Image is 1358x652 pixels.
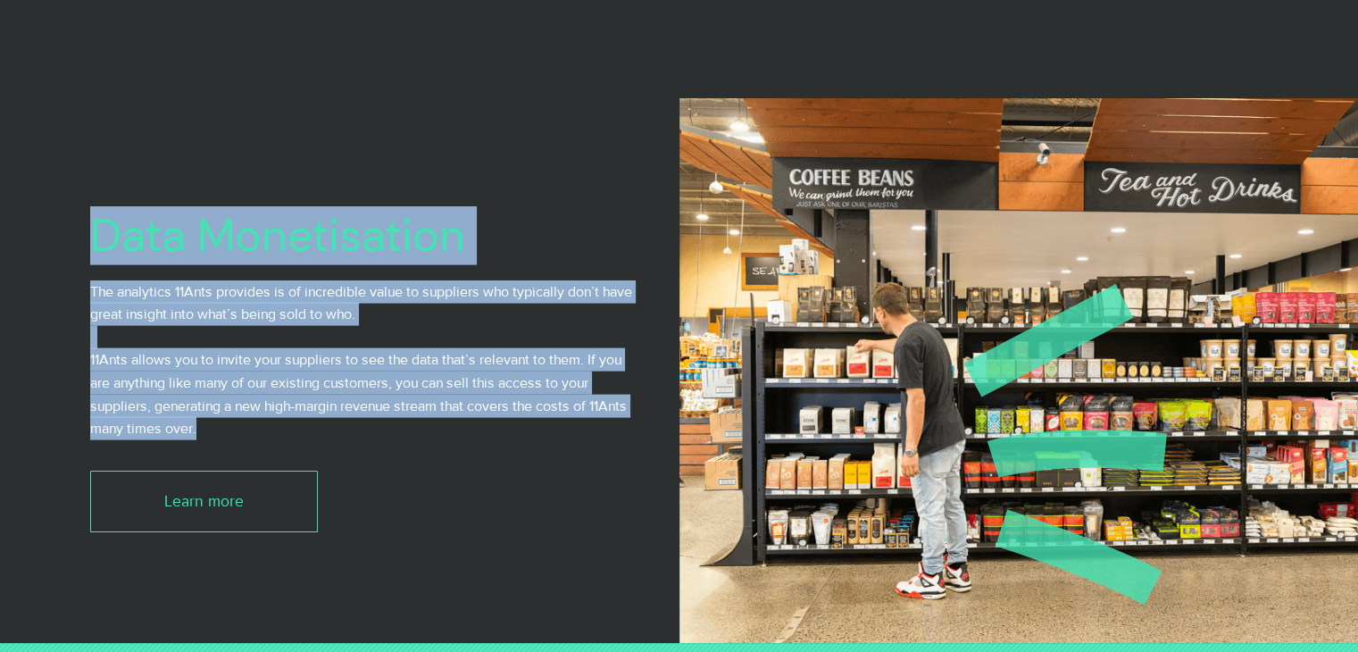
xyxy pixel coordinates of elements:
span: The analytics 11Ants provides is of incredible value to suppliers who typically don’t have great ... [90,284,632,322]
span: Data Monetisation [90,206,465,265]
span: Learn more [164,490,244,513]
span: 11Ants allows you to invite your suppliers to see the data that’s relevant to them. If you are an... [90,352,627,436]
a: Learn more [90,471,319,532]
